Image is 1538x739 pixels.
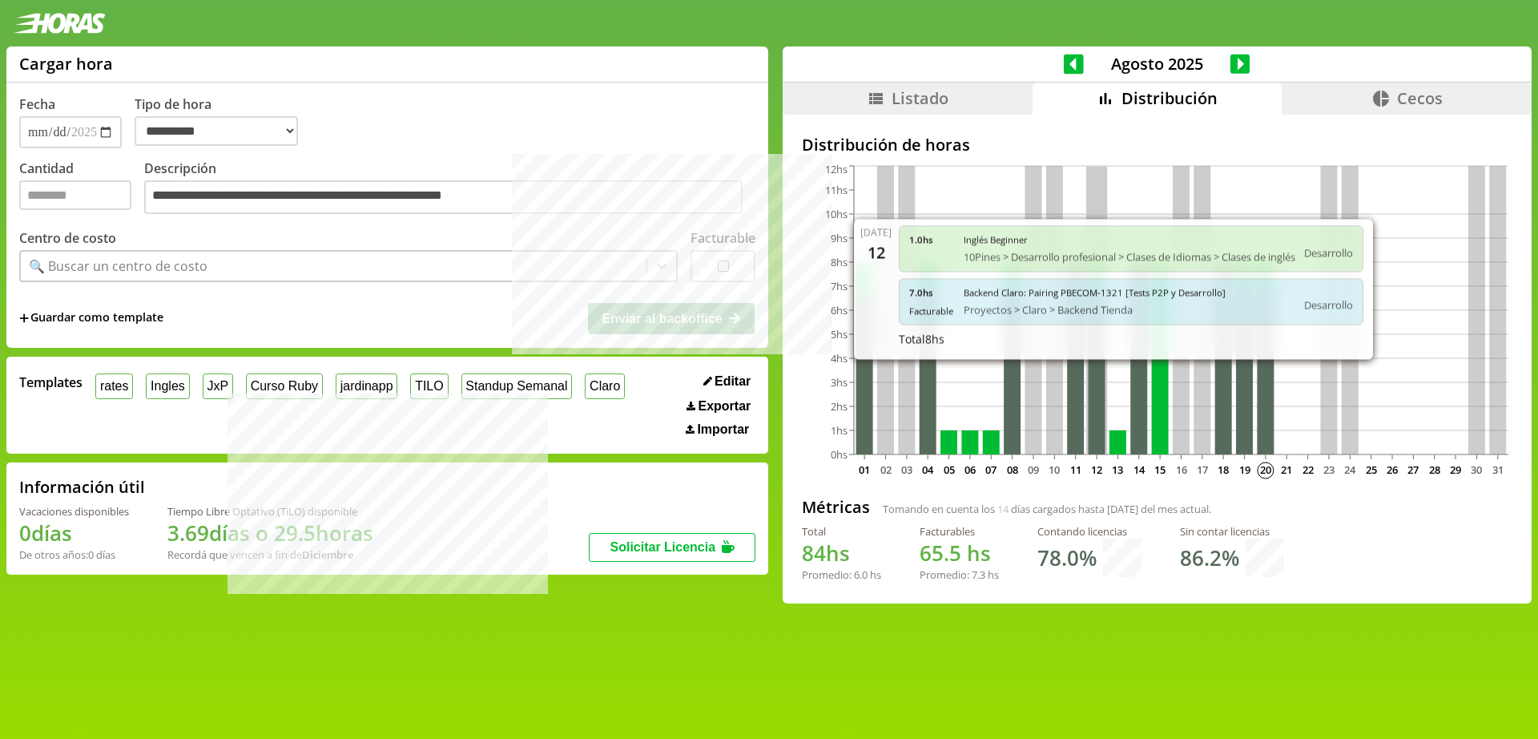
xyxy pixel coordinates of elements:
text: 19 [1238,462,1250,477]
text: 04 [922,462,934,477]
text: 13 [1112,462,1123,477]
button: Exportar [682,398,755,414]
button: Standup Semanal [461,374,573,398]
img: logotipo [13,13,106,34]
span: Tomando en cuenta los días cargados hasta [DATE] del mes actual. [883,502,1211,516]
button: jardinapp [336,374,397,398]
text: 30 [1471,462,1482,477]
h2: Distribución de horas [802,134,1512,155]
text: 18 [1218,462,1229,477]
text: 11 [1070,462,1081,477]
h1: 86.2 % [1180,543,1239,572]
text: 09 [1028,462,1039,477]
text: 15 [1154,462,1166,477]
h1: hs [802,539,881,567]
text: 29 [1450,462,1461,477]
text: 12 [1091,462,1102,477]
span: 84 [802,539,826,567]
div: Promedio: hs [802,567,881,582]
span: Solicitar Licencia [610,540,715,554]
span: 14 [997,502,1009,516]
text: 07 [985,462,996,477]
label: Centro de costo [19,229,116,247]
select: Tipo de hora [135,116,298,146]
text: 06 [964,462,976,477]
text: 05 [943,462,954,477]
text: 25 [1366,462,1377,477]
label: Cantidad [19,160,144,218]
text: 24 [1344,462,1356,477]
span: 7.3 [972,567,985,582]
span: Templates [19,374,83,391]
text: 28 [1429,462,1440,477]
button: Solicitar Licencia [589,533,755,562]
text: 26 [1387,462,1398,477]
tspan: 5hs [831,327,848,341]
text: 03 [901,462,912,477]
div: Facturables [920,524,999,539]
div: Recordá que vencen a fin de [167,547,373,562]
div: Promedio: hs [920,567,999,582]
div: De otros años: 0 días [19,547,129,562]
button: Ingles [146,374,189,398]
div: Contando licencias [1037,524,1141,539]
div: 🔍 Buscar un centro de costo [29,257,207,275]
h1: 0 días [19,519,129,547]
label: Tipo de hora [135,95,311,148]
text: 17 [1197,462,1208,477]
text: 20 [1260,462,1271,477]
label: Descripción [144,160,755,218]
text: 02 [880,462,891,477]
text: 01 [859,462,870,477]
div: Sin contar licencias [1180,524,1284,539]
tspan: 12hs [825,162,848,176]
span: + [19,309,29,327]
button: Editar [699,374,756,390]
span: Cecos [1397,87,1443,109]
text: 16 [1175,462,1186,477]
h1: Cargar hora [19,53,113,75]
text: 14 [1133,462,1145,477]
tspan: 3hs [831,375,848,390]
tspan: 4hs [831,351,848,365]
text: 21 [1281,462,1292,477]
tspan: 6hs [831,303,848,317]
tspan: 7hs [831,279,848,293]
button: rates [95,374,133,398]
text: 23 [1323,462,1335,477]
text: 08 [1007,462,1018,477]
text: 27 [1407,462,1419,477]
tspan: 2hs [831,399,848,414]
text: 10 [1049,462,1060,477]
span: +Guardar como template [19,309,163,327]
tspan: 11hs [825,183,848,197]
tspan: 8hs [831,255,848,269]
h2: Métricas [802,496,870,518]
span: Listado [892,87,948,109]
b: Diciembre [302,547,353,562]
text: 22 [1302,462,1314,477]
tspan: 1hs [831,423,848,438]
span: Editar [715,374,751,389]
div: Tiempo Libre Optativo (TiLO) disponible [167,504,373,519]
label: Facturable [690,229,755,247]
span: 65.5 [920,539,961,567]
input: Cantidad [19,180,131,210]
div: Total [802,524,881,539]
span: Distribución [1121,87,1218,109]
h1: hs [920,539,999,567]
span: Importar [697,422,749,437]
div: Vacaciones disponibles [19,504,129,519]
span: Agosto 2025 [1084,53,1230,75]
button: Claro [585,374,625,398]
textarea: Descripción [144,180,743,214]
tspan: 0hs [831,447,848,462]
label: Fecha [19,95,55,113]
button: TILO [410,374,448,398]
text: 31 [1492,462,1504,477]
h2: Información útil [19,476,145,498]
button: JxP [203,374,233,398]
tspan: 10hs [825,207,848,221]
tspan: 9hs [831,231,848,245]
span: 6.0 [854,567,868,582]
